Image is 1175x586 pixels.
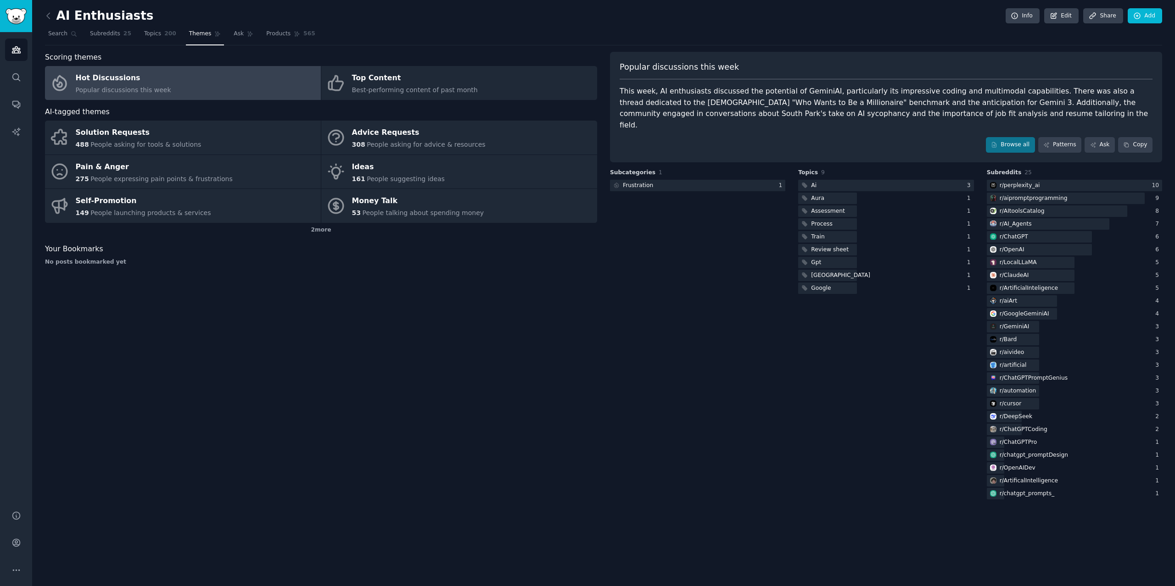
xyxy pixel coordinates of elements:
img: artificial [990,362,996,368]
div: Gpt [811,259,821,267]
span: 25 [1024,169,1032,176]
a: Subreddits25 [87,27,134,45]
div: Process [811,220,832,228]
div: r/ ArtificalIntelligence [1000,477,1058,485]
div: This week, AI enthusiasts discussed the potential of GeminiAI, particularly its impressive coding... [620,86,1153,131]
div: 6 [1155,246,1162,254]
span: Subreddits [987,169,1022,177]
div: r/ chatgpt_promptDesign [1000,451,1068,459]
span: AI-tagged themes [45,106,110,118]
a: Gpt1 [798,257,974,268]
div: r/ DeepSeek [1000,413,1032,421]
span: 200 [164,30,176,38]
img: chatgpt_promptDesign [990,452,996,458]
span: People suggesting ideas [367,175,445,182]
span: Search [48,30,67,38]
span: Topics [144,30,161,38]
div: Pain & Anger [76,160,233,174]
div: 1 [967,284,974,293]
span: People talking about spending money [362,209,484,216]
a: ChatGPTPromptGeniusr/ChatGPTPromptGenius3 [987,372,1162,384]
div: 3 [1155,400,1162,408]
div: r/ ChatGPTPromptGenius [1000,374,1068,382]
img: LocalLLaMA [990,259,996,265]
img: AI_Agents [990,221,996,227]
img: GeminiAI [990,323,996,330]
div: r/ ChatGPTCoding [1000,426,1047,434]
div: r/ ChatGPT [1000,233,1028,241]
a: AI_Agentsr/AI_Agents7 [987,218,1162,230]
a: Ideas161People suggesting ideas [321,155,597,189]
img: OpenAI [990,246,996,253]
a: Self-Promotion149People launching products & services [45,189,321,223]
span: People expressing pain points & frustrations [90,175,233,182]
div: r/ AI_Agents [1000,220,1032,228]
div: 3 [1155,323,1162,331]
span: 308 [352,141,365,148]
a: aivideor/aivideo3 [987,347,1162,358]
img: cursor [990,400,996,407]
span: Ask [234,30,244,38]
a: GoogleGeminiAIr/GoogleGeminiAI4 [987,308,1162,320]
span: Scoring themes [45,52,101,63]
div: 1 [967,233,974,241]
span: 53 [352,209,361,216]
div: 1 [1155,451,1162,459]
span: People launching products & services [90,209,211,216]
div: Ai [811,182,817,190]
a: Add [1128,8,1162,24]
span: Best-performing content of past month [352,86,478,94]
a: Frustration1 [610,180,785,191]
div: r/ perplexity_ai [1000,182,1040,190]
div: Solution Requests [76,126,201,140]
div: Assessment [811,207,845,216]
a: OpenAIr/OpenAI6 [987,244,1162,255]
div: 1 [1155,477,1162,485]
div: 10 [1152,182,1162,190]
div: Advice Requests [352,126,486,140]
div: r/ ClaudeAI [1000,271,1029,280]
a: Patterns [1038,137,1081,153]
div: Frustration [623,182,653,190]
div: r/ aipromptprogramming [1000,194,1068,203]
a: GeminiAIr/GeminiAI3 [987,321,1162,332]
a: ChatGPTPror/ChatGPTPro1 [987,437,1162,448]
a: OpenAIDevr/OpenAIDev1 [987,462,1162,474]
a: perplexity_air/perplexity_ai10 [987,180,1162,191]
span: Topics [798,169,818,177]
div: r/ AItoolsCatalog [1000,207,1045,216]
div: r/ aiArt [1000,297,1017,305]
img: ArtificalIntelligence [990,477,996,484]
a: Google1 [798,282,974,294]
a: Ai3 [798,180,974,191]
div: r/ OpenAIDev [1000,464,1035,472]
span: 9 [821,169,825,176]
div: r/ LocalLLaMA [1000,259,1037,267]
a: Ask [230,27,257,45]
a: DeepSeekr/DeepSeek2 [987,411,1162,422]
a: cursorr/cursor3 [987,398,1162,409]
a: Aura1 [798,193,974,204]
div: r/ OpenAI [1000,246,1024,254]
div: 3 [1155,336,1162,344]
span: 565 [303,30,315,38]
div: 3 [1155,374,1162,382]
a: ChatGPTCodingr/ChatGPTCoding2 [987,424,1162,435]
div: r/ chatgpt_prompts_ [1000,490,1055,498]
a: chatgpt_prompts_r/chatgpt_prompts_1 [987,488,1162,499]
a: Pain & Anger275People expressing pain points & frustrations [45,155,321,189]
div: 4 [1155,297,1162,305]
span: Popular discussions this week [620,61,739,73]
img: ClaudeAI [990,272,996,278]
div: 1 [967,194,974,203]
a: Products565 [263,27,318,45]
a: AItoolsCatalogr/AItoolsCatalog8 [987,205,1162,217]
a: aipromptprogrammingr/aipromptprogramming9 [987,193,1162,204]
a: ArtificalIntelligencer/ArtificalIntelligence1 [987,475,1162,486]
div: No posts bookmarked yet [45,258,597,266]
a: Review sheet1 [798,244,974,255]
div: 5 [1155,284,1162,293]
a: Topics200 [141,27,179,45]
a: Train1 [798,231,974,243]
div: Ideas [352,160,445,174]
